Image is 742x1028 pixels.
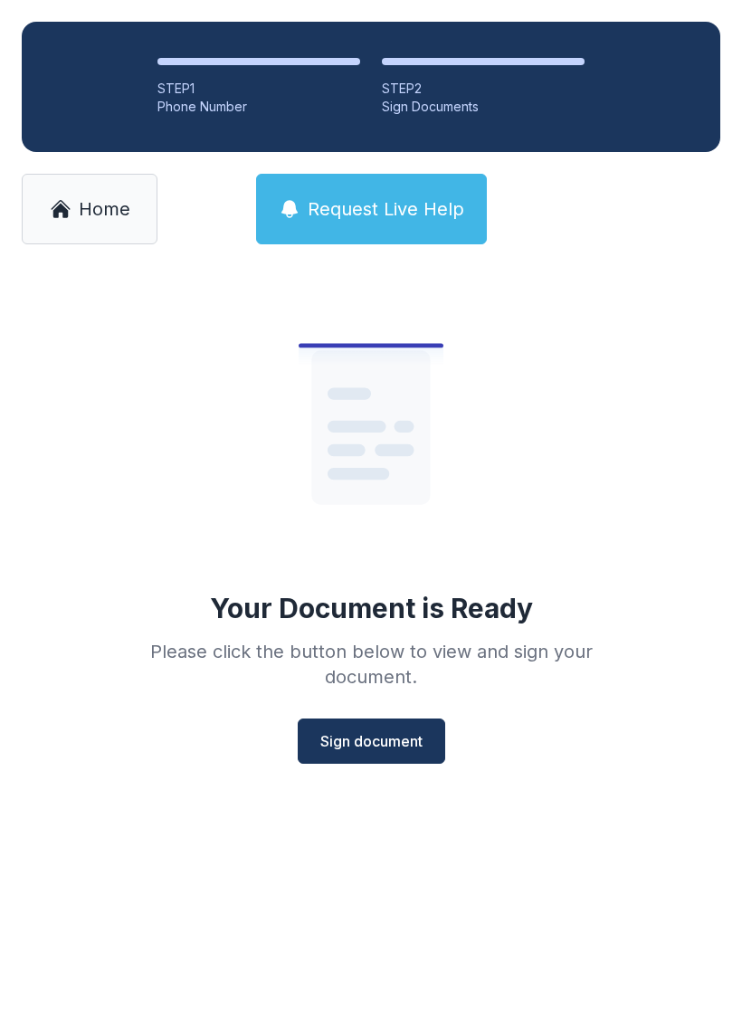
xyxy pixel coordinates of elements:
span: Request Live Help [308,196,464,222]
span: Home [79,196,130,222]
div: STEP 2 [382,80,585,98]
div: Please click the button below to view and sign your document. [110,639,632,690]
div: Phone Number [157,98,360,116]
div: Your Document is Ready [210,592,533,624]
div: Sign Documents [382,98,585,116]
span: Sign document [320,730,423,752]
div: STEP 1 [157,80,360,98]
